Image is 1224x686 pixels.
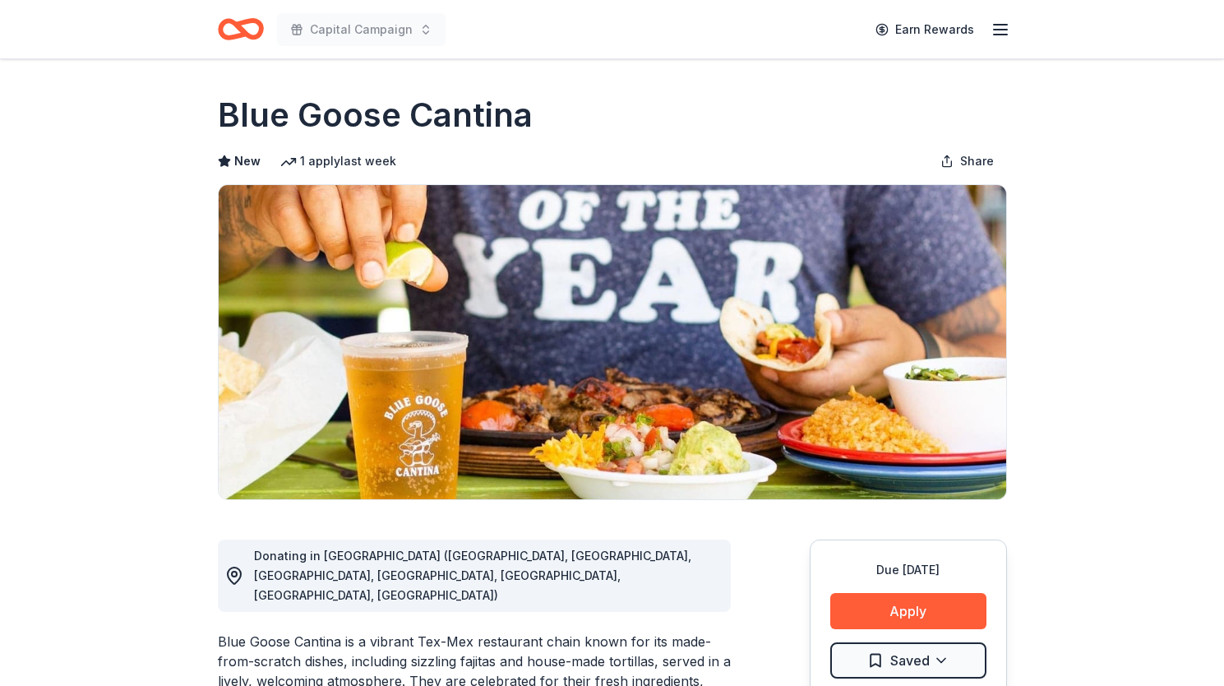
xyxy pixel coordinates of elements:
img: Image for Blue Goose Cantina [219,185,1006,499]
span: Saved [890,650,930,671]
button: Share [927,145,1007,178]
span: Share [960,151,994,171]
button: Saved [830,642,986,679]
a: Earn Rewards [866,15,984,44]
span: Donating in [GEOGRAPHIC_DATA] ([GEOGRAPHIC_DATA], [GEOGRAPHIC_DATA], [GEOGRAPHIC_DATA], [GEOGRAPH... [254,549,691,602]
span: Capital Campaign [310,20,413,39]
button: Capital Campaign [277,13,446,46]
button: Apply [830,593,986,629]
div: 1 apply last week [280,151,396,171]
a: Home [218,10,264,49]
span: New [234,151,261,171]
h1: Blue Goose Cantina [218,92,533,138]
div: Due [DATE] [830,560,986,580]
